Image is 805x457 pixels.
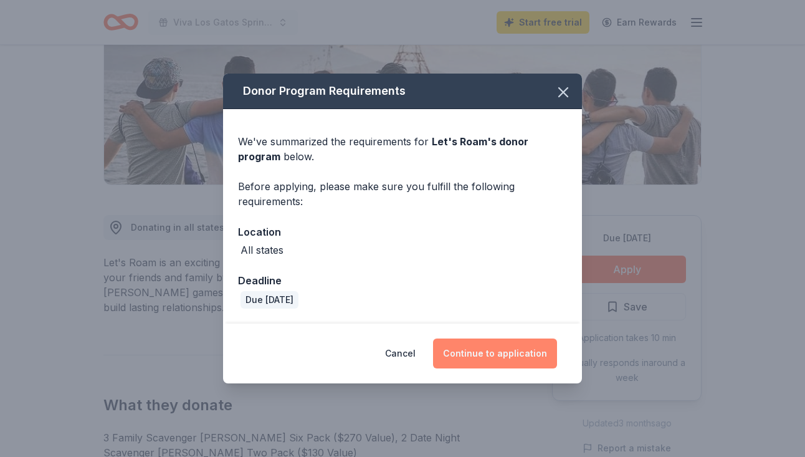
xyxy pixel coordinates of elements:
[223,74,582,109] div: Donor Program Requirements
[238,272,567,289] div: Deadline
[241,243,283,257] div: All states
[238,179,567,209] div: Before applying, please make sure you fulfill the following requirements:
[433,339,557,368] button: Continue to application
[238,134,567,164] div: We've summarized the requirements for below.
[238,224,567,240] div: Location
[241,291,298,309] div: Due [DATE]
[385,339,416,368] button: Cancel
